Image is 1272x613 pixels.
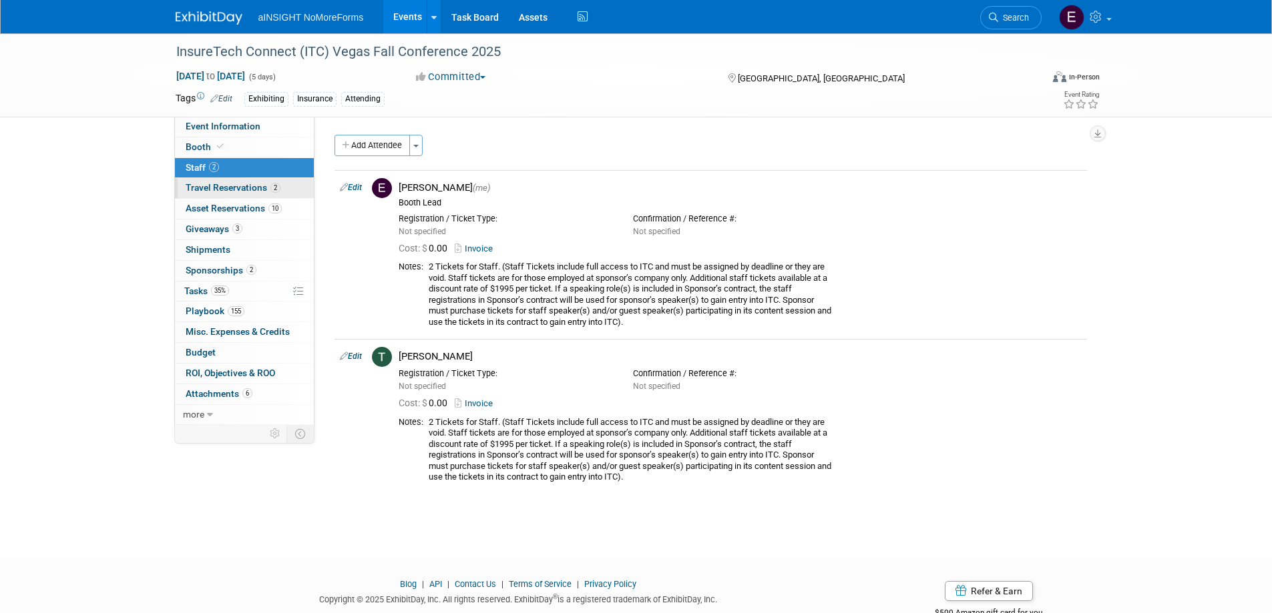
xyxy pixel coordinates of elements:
a: Booth [175,137,314,157]
a: Tasks35% [175,281,314,301]
div: Attending [341,92,385,106]
div: Booth Lead [399,197,1082,208]
div: Notes: [399,417,423,428]
div: Insurance [293,92,337,106]
span: [GEOGRAPHIC_DATA], [GEOGRAPHIC_DATA] [738,73,905,83]
div: 2 Tickets for Staff. (Staff Tickets include full access to ITC and must be assigned by deadline o... [429,417,1082,483]
a: Misc. Expenses & Credits [175,322,314,342]
div: Notes: [399,261,423,272]
div: Registration / Ticket Type: [399,368,613,379]
div: [PERSON_NAME] [399,350,1082,363]
a: more [175,405,314,425]
span: Asset Reservations [186,203,282,213]
img: Format-Inperson.png [1053,71,1066,82]
a: Refer & Earn [945,581,1033,601]
span: 10 [268,203,282,213]
td: Tags [176,91,232,107]
a: Budget [175,343,314,363]
span: Tasks [184,285,229,296]
span: aINSIGHT NoMoreForms [258,12,364,23]
span: Giveaways [186,223,242,234]
span: | [444,579,453,589]
a: Privacy Policy [584,579,636,589]
span: (me) [473,183,490,193]
a: Event Information [175,117,314,137]
a: Contact Us [455,579,496,589]
a: Giveaways3 [175,219,314,239]
a: Playbook155 [175,301,314,322]
img: Eric Guimond [1059,5,1084,30]
div: Confirmation / Reference #: [633,213,847,224]
a: Sponsorships2 [175,261,314,281]
a: Staff2 [175,158,314,178]
button: Add Attendee [335,135,410,156]
img: T.jpg [372,347,392,367]
span: (5 days) [248,73,276,81]
a: Edit [340,352,362,361]
a: Attachments6 [175,384,314,404]
div: Exhibiting [244,92,288,106]
div: Confirmation / Reference #: [633,368,847,379]
div: [PERSON_NAME] [399,181,1082,194]
a: Invoice [455,243,498,253]
div: Event Rating [1063,91,1099,98]
span: Event Information [186,121,260,131]
img: ExhibitDay [176,11,242,25]
sup: ® [553,593,558,600]
button: Committed [411,70,491,84]
span: Attachments [186,388,252,399]
span: Staff [186,162,219,173]
span: Budget [186,347,216,358]
div: Registration / Ticket Type: [399,213,613,224]
span: | [419,579,427,589]
span: Not specified [633,227,680,236]
a: Edit [340,183,362,192]
span: more [183,409,204,420]
span: to [204,71,217,81]
span: 2 [209,162,219,172]
a: API [429,579,442,589]
a: Search [980,6,1042,29]
a: Invoice [455,398,498,408]
a: ROI, Objectives & ROO [175,364,314,384]
span: Sponsorships [186,265,256,275]
a: Travel Reservations2 [175,178,314,198]
span: 2 [270,183,280,193]
span: Search [998,13,1029,23]
span: ROI, Objectives & ROO [186,368,275,378]
i: Booth reservation complete [217,143,224,150]
span: Shipments [186,244,230,255]
a: Edit [210,94,232,103]
span: Cost: $ [399,243,429,253]
span: [DATE] [DATE] [176,70,246,82]
span: 0.00 [399,243,453,253]
span: 155 [228,306,244,316]
span: Not specified [633,382,680,391]
span: Not specified [399,227,446,236]
span: | [498,579,507,589]
a: Asset Reservations10 [175,199,314,219]
div: Copyright © 2025 ExhibitDay, Inc. All rights reserved. ExhibitDay is a registered trademark of Ex... [176,590,862,606]
span: | [574,579,582,589]
a: Blog [400,579,417,589]
div: InsureTech Connect (ITC) Vegas Fall Conference 2025 [172,40,1022,64]
span: 0.00 [399,398,453,408]
td: Toggle Event Tabs [286,425,314,442]
span: 6 [242,388,252,398]
span: 2 [246,265,256,275]
img: E.jpg [372,178,392,198]
span: Cost: $ [399,398,429,408]
a: Terms of Service [509,579,572,589]
span: Not specified [399,382,446,391]
div: In-Person [1068,72,1100,82]
span: Playbook [186,305,244,316]
span: Travel Reservations [186,182,280,193]
td: Personalize Event Tab Strip [264,425,287,442]
span: 35% [211,285,229,295]
a: Shipments [175,240,314,260]
span: Misc. Expenses & Credits [186,326,290,337]
span: Booth [186,141,226,152]
div: 2 Tickets for Staff. (Staff Tickets include full access to ITC and must be assigned by deadline o... [429,261,1082,328]
span: 3 [232,223,242,233]
div: Event Format [963,69,1100,89]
